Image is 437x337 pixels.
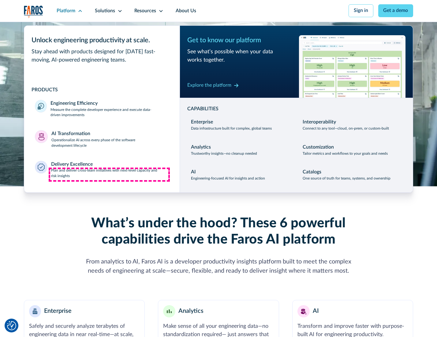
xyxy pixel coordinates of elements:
[7,321,16,330] img: Revisit consent button
[57,7,75,15] div: Platform
[191,144,211,151] div: Analytics
[378,4,413,17] a: Get a demo
[7,321,16,330] button: Cookie Settings
[32,48,173,64] div: Stay ahead with products designed for [DATE] fast-moving, AI-powered engineering teams.
[187,82,231,89] div: Explore the platform
[303,119,336,126] div: Interoperability
[24,6,43,18] img: Logo of the analytics and reporting company Faros.
[191,168,196,176] div: AI
[303,144,334,151] div: Customization
[32,157,173,183] a: Delivery ExcellencePlan and deliver cross-team initiatives with next-level capacity and risk insi...
[187,140,294,160] a: AnalyticsTrustworthy insights—no cleanup needed
[24,22,413,193] nav: Platform
[187,81,239,90] a: Explore the platform
[303,126,389,131] p: Connect to any tool—cloud, on-prem, or custom-built
[191,151,257,157] p: Trustworthy insights—no cleanup needed
[95,7,115,15] div: Solutions
[51,130,90,138] div: AI Transformation
[51,168,169,179] p: Plan and deliver cross-team initiatives with next-level capacity and risk insights
[79,257,359,276] div: From analytics to AI, Faros AI is a developer productivity insights platform built to meet the co...
[79,215,359,248] h2: What’s under the hood? These 6 powerful capabilities drive the Faros AI platform
[349,4,373,17] a: Sign in
[187,115,294,135] a: EnterpriseData infrastructure built for complex, global teams
[32,86,173,94] div: PRODUCTS
[313,307,319,316] div: AI
[299,165,406,185] a: CatalogsOne source of truth for teams, systems, and ownership
[187,48,294,64] div: See what’s possible when your data works together.
[50,100,98,107] div: Engineering Efficiency
[33,309,38,314] img: Enterprise building blocks or structure icon
[303,168,321,176] div: Catalogs
[303,151,388,157] p: Tailor metrics and workflows to your goals and needs
[299,140,406,160] a: CustomizationTailor metrics and workflows to your goals and needs
[178,307,204,316] div: Analytics
[299,35,406,97] img: Workflow productivity trends heatmap chart
[32,127,173,152] a: AI TransformationOperationalize AI across every phase of the software development lifecycle
[187,105,406,113] div: CAPABILITIES
[299,115,406,135] a: InteroperabilityConnect to any tool—cloud, on-prem, or custom-built
[187,165,294,185] a: AIEngineering-focused AI for insights and action
[32,35,173,45] div: Unlock engineering productivity at scale.
[32,96,173,122] a: Engineering EfficiencyMeasure the complete developer experience and execute data-driven improvements
[299,306,308,316] img: AI robot or assistant icon
[187,35,294,45] div: Get to know our platform
[191,119,213,126] div: Enterprise
[51,138,169,149] p: Operationalize AI across every phase of the software development lifecycle
[44,307,72,316] div: Enterprise
[303,176,390,181] p: One source of truth for teams, systems, and ownership
[191,176,265,181] p: Engineering-focused AI for insights and action
[51,161,93,168] div: Delivery Excellence
[134,7,156,15] div: Resources
[50,107,169,118] p: Measure the complete developer experience and execute data-driven improvements
[24,6,43,18] a: home
[191,126,272,131] p: Data infrastructure built for complex, global teams
[167,309,172,313] img: Minimalist bar chart analytics icon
